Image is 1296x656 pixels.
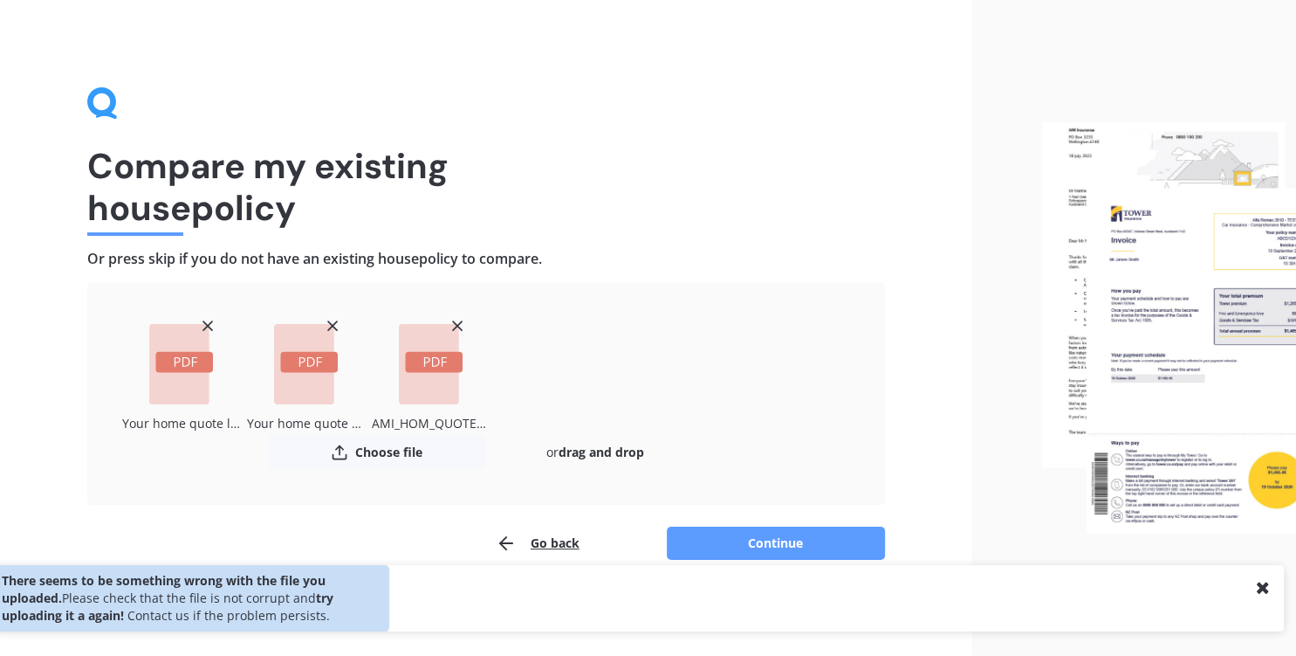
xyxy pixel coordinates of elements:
h1: Compare my existing house policy [87,145,885,229]
div: AMI_HOM_QUOTE_QTEA6002539340_20250902142212512.pdf [372,411,490,435]
button: Choose file [268,435,486,470]
img: files.webp [1042,122,1296,533]
b: drag and drop [559,444,644,460]
button: Go back [496,526,579,561]
h4: Or press skip if you do not have an existing house policy to compare. [87,250,885,268]
div: Your home quote letter QUT000654113-AA.pdf [122,411,240,435]
button: Continue [667,527,885,560]
div: or [486,435,704,470]
div: Your home quote schedule QUT000654113-AA.pdf [247,411,365,435]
